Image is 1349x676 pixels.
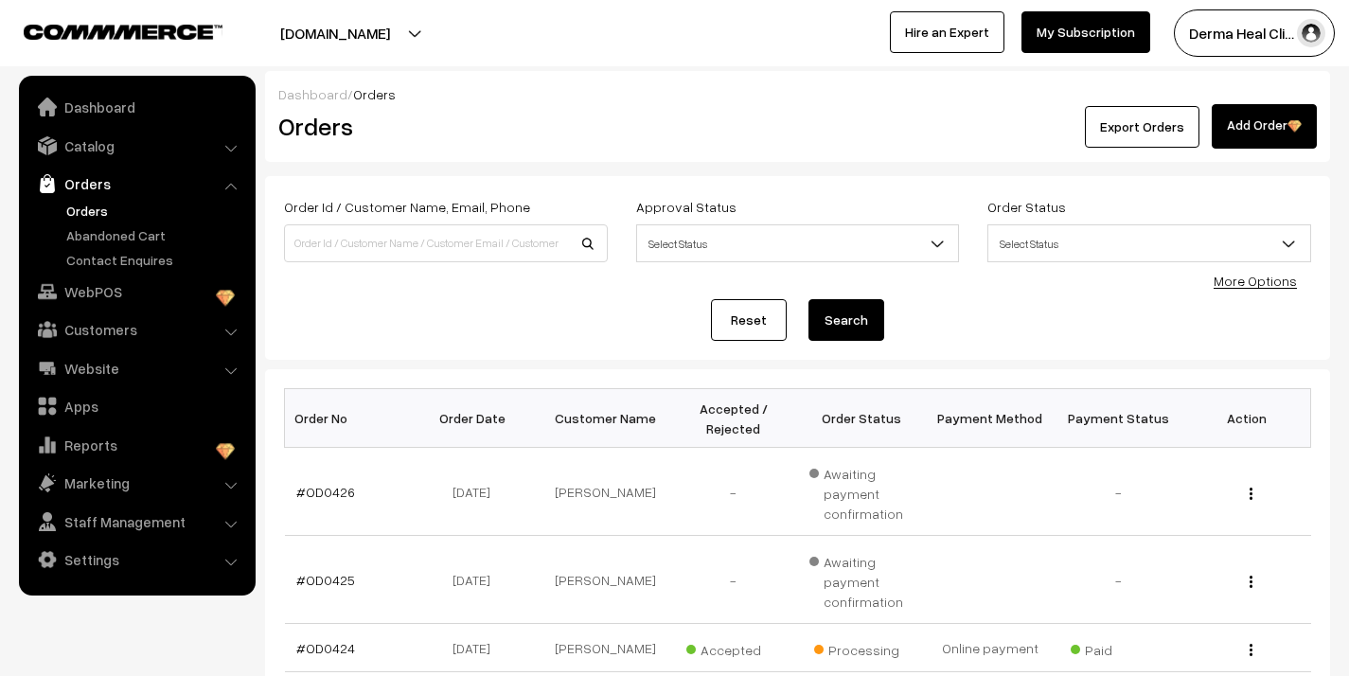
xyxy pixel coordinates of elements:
td: [DATE] [413,448,541,536]
span: Awaiting payment confirmation [809,459,915,524]
td: [DATE] [413,536,541,624]
a: Abandoned Cart [62,225,249,245]
th: Customer Name [541,389,670,448]
label: Order Id / Customer Name, Email, Phone [284,197,530,217]
th: Order No [285,389,414,448]
span: Awaiting payment confirmation [809,547,915,612]
h2: Orders [278,112,606,141]
td: - [1055,536,1183,624]
td: - [669,536,798,624]
th: Action [1182,389,1311,448]
input: Order Id / Customer Name / Customer Email / Customer Phone [284,224,608,262]
span: Select Status [637,227,959,260]
td: - [669,448,798,536]
td: [PERSON_NAME] [541,448,670,536]
a: WebPOS [24,275,249,309]
th: Order Date [413,389,541,448]
div: / [278,84,1317,104]
td: [PERSON_NAME] [541,624,670,672]
label: Approval Status [636,197,737,217]
span: Orders [353,86,396,102]
img: COMMMERCE [24,25,222,39]
a: More Options [1214,273,1297,289]
span: Paid [1071,635,1165,660]
a: Orders [62,201,249,221]
th: Order Status [798,389,927,448]
span: Select Status [636,224,960,262]
th: Accepted / Rejected [669,389,798,448]
a: My Subscription [1021,11,1150,53]
img: Menu [1250,644,1252,656]
a: Contact Enquires [62,250,249,270]
img: Menu [1250,488,1252,500]
a: Reports [24,428,249,462]
img: Menu [1250,576,1252,588]
a: #OD0424 [296,640,355,656]
a: Settings [24,543,249,577]
span: Processing [814,635,909,660]
td: [PERSON_NAME] [541,536,670,624]
img: user [1297,19,1325,47]
label: Order Status [987,197,1066,217]
td: Online payment [926,624,1055,672]
th: Payment Status [1055,389,1183,448]
td: [DATE] [413,624,541,672]
a: #OD0426 [296,484,355,500]
a: #OD0425 [296,572,355,588]
td: - [1055,448,1183,536]
span: Select Status [988,227,1310,260]
button: Export Orders [1085,106,1199,148]
a: Dashboard [278,86,347,102]
span: Select Status [987,224,1311,262]
button: [DOMAIN_NAME] [214,9,456,57]
a: Orders [24,167,249,201]
a: Catalog [24,129,249,163]
span: Accepted [686,635,781,660]
a: COMMMERCE [24,19,189,42]
a: Customers [24,312,249,347]
a: Website [24,351,249,385]
a: Reset [711,299,787,341]
a: Hire an Expert [890,11,1004,53]
a: Apps [24,389,249,423]
button: Derma Heal Cli… [1174,9,1335,57]
button: Search [808,299,884,341]
a: Staff Management [24,505,249,539]
a: Dashboard [24,90,249,124]
a: Marketing [24,466,249,500]
a: Add Order [1212,104,1317,149]
th: Payment Method [926,389,1055,448]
